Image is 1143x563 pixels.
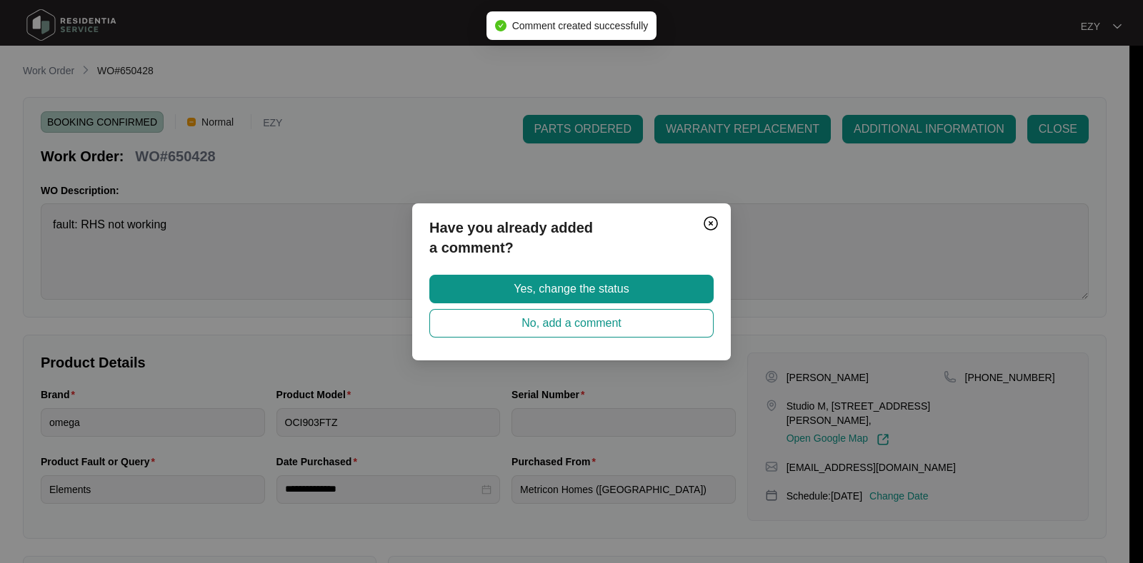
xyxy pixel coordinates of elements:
span: check-circle [495,20,506,31]
button: No, add a comment [429,309,714,338]
span: Comment created successfully [512,20,649,31]
p: a comment? [429,238,714,258]
button: Yes, change the status [429,275,714,303]
p: Have you already added [429,218,714,238]
span: Yes, change the status [514,280,629,298]
img: closeCircle [702,215,719,232]
span: No, add a comment [521,315,622,332]
button: Close [699,212,722,235]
